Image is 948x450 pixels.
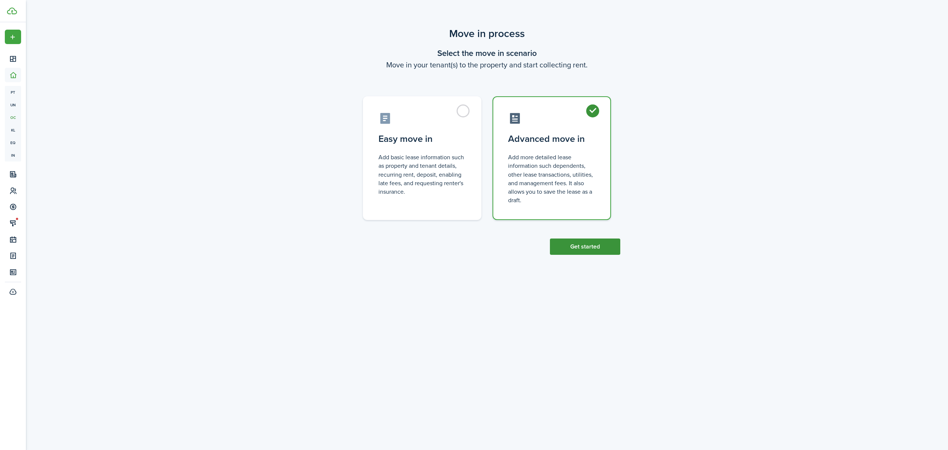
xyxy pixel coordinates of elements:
scenario-title: Move in process [354,26,620,41]
control-radio-card-title: Easy move in [378,132,466,146]
button: Get started [550,239,620,255]
a: eq [5,136,21,149]
img: TenantCloud [7,7,17,14]
a: kl [5,124,21,136]
a: in [5,149,21,161]
control-radio-card-description: Add basic lease information such as property and tenant details, recurring rent, deposit, enablin... [378,153,466,196]
wizard-step-header-description: Move in your tenant(s) to the property and start collecting rent. [354,59,620,70]
control-radio-card-description: Add more detailed lease information such dependents, other lease transactions, utilities, and man... [508,153,595,204]
control-radio-card-title: Advanced move in [508,132,595,146]
a: pt [5,86,21,99]
a: oc [5,111,21,124]
a: un [5,99,21,111]
button: Open menu [5,30,21,44]
wizard-step-header-title: Select the move in scenario [354,47,620,59]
